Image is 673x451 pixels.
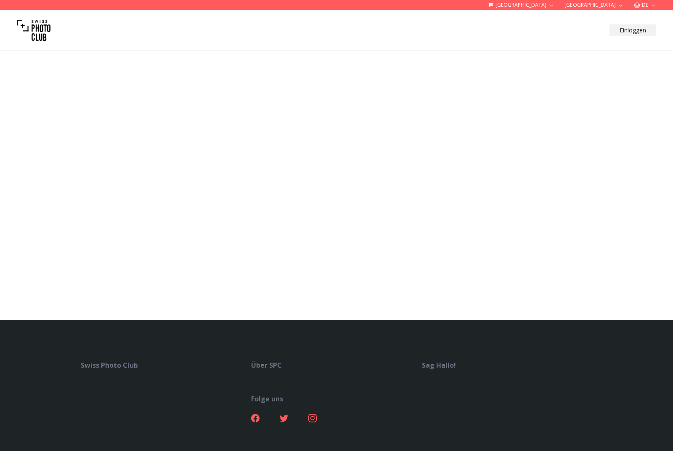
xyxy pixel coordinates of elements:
div: Folge uns [251,394,421,404]
div: Sag Hallo! [422,360,592,370]
button: Einloggen [609,24,656,36]
img: Swiss photo club [17,13,50,47]
div: Swiss Photo Club [81,360,251,370]
div: Über SPC [251,360,421,370]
